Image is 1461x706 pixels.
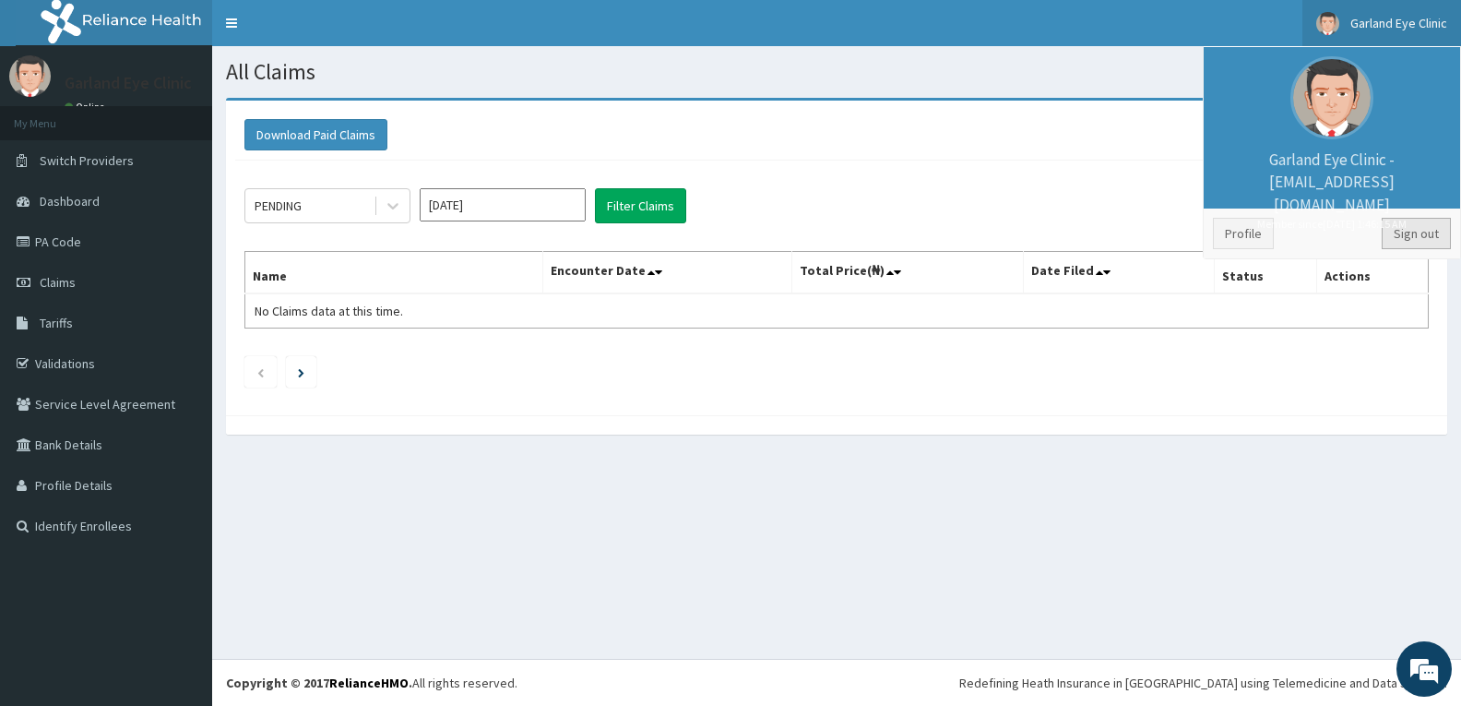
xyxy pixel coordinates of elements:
div: Redefining Heath Insurance in [GEOGRAPHIC_DATA] using Telemedicine and Data Science! [959,674,1447,692]
button: Download Paid Claims [244,119,387,150]
span: Garland Eye Clinic [1350,15,1447,31]
th: Encounter Date [543,252,792,294]
div: Minimize live chat window [303,9,347,54]
th: Status [1214,252,1317,294]
h1: All Claims [226,60,1447,84]
span: No Claims data at this time. [255,303,403,319]
div: PENDING [255,197,302,215]
img: User Image [9,55,51,97]
th: Actions [1317,252,1429,294]
div: Chat with us now [96,103,310,127]
input: Select Month and Year [420,188,586,221]
strong: Copyright © 2017 . [226,675,412,691]
textarea: Type your message and hit 'Enter' [9,504,351,568]
a: RelianceHMO [329,675,409,691]
p: Garland Eye Clinic [65,75,192,91]
a: Online [65,101,109,114]
button: Filter Claims [595,188,686,223]
p: Garland Eye Clinic - [EMAIL_ADDRESS][DOMAIN_NAME] [1213,149,1451,232]
img: User Image [1290,56,1373,139]
span: Switch Providers [40,152,134,169]
span: We're online! [107,233,255,419]
th: Total Price(₦) [792,252,1023,294]
img: User Image [1316,12,1339,35]
span: Tariffs [40,315,73,331]
th: Name [245,252,543,294]
a: Sign out [1382,218,1451,249]
footer: All rights reserved. [212,659,1461,706]
span: Claims [40,274,76,291]
a: Previous page [256,364,265,380]
small: Member since [DATE] 1:46:15 AM [1213,216,1451,232]
a: Next page [298,364,304,380]
th: Date Filed [1023,252,1214,294]
img: d_794563401_company_1708531726252_794563401 [34,92,75,138]
a: Profile [1213,218,1274,249]
span: Dashboard [40,193,100,209]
